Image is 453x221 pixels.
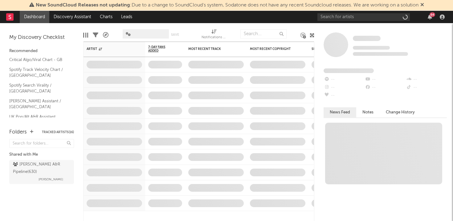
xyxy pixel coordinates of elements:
span: New SoundCloud Releases not updating [36,3,130,8]
a: Dashboard [20,11,49,23]
div: -- [406,76,447,84]
span: [PERSON_NAME] [39,176,63,183]
div: Most Recent Track [188,47,235,51]
div: -- [365,76,406,84]
a: Discovery Assistant [49,11,96,23]
div: -- [365,84,406,92]
input: Search... [240,29,287,39]
button: News Feed [324,107,356,117]
button: Notes [356,107,380,117]
div: Most Recent Copyright [250,47,296,51]
div: Edit Columns [83,26,88,44]
span: Dismiss [420,3,424,8]
button: Tracked Artists(16) [42,131,74,134]
div: -- [324,92,365,100]
div: -- [406,84,447,92]
a: Charts [96,11,117,23]
div: A&R Pipeline [103,26,108,44]
a: Leads [117,11,137,23]
a: Spotify Track Velocity Chart / [GEOGRAPHIC_DATA] [9,66,68,79]
div: [PERSON_NAME] A&R Pipeline ( 630 ) [13,161,69,176]
a: Spotify Search Virality / [GEOGRAPHIC_DATA] [9,82,68,95]
input: Search for folders... [9,139,74,148]
span: 7-Day Fans Added [148,45,173,53]
span: : Due to a change to SoundCloud's system, Sodatone does not have any recent Soundcloud releases. ... [36,3,418,8]
span: Some Artist [353,36,381,41]
span: 0 fans last week [353,52,408,56]
a: Critical Algo/Viral Chart - GB [9,56,68,63]
div: -- [324,84,365,92]
div: My Discovery Checklist [9,34,74,41]
button: 64 [428,14,432,19]
div: -- [324,76,365,84]
button: Change History [380,107,421,117]
div: Artist [87,47,133,51]
div: Recommended [9,47,74,55]
div: Filters [93,26,98,44]
a: [PERSON_NAME] A&R Pipeline(630)[PERSON_NAME] [9,160,74,184]
div: Notifications (Artist) [202,34,226,41]
a: UK Pop/Alt A&R Assistant [9,113,68,120]
div: Notifications (Artist) [202,26,226,44]
div: Folders [9,129,27,136]
a: Some Artist [353,35,381,42]
span: Tracking Since: [DATE] [353,46,390,50]
div: 64 [430,12,435,17]
button: Save [171,33,179,36]
a: [PERSON_NAME] Assistant / [GEOGRAPHIC_DATA] [9,98,68,110]
span: Fans Added by Platform [324,68,374,73]
div: Shared with Me [9,151,74,158]
input: Search for artists [317,13,410,21]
